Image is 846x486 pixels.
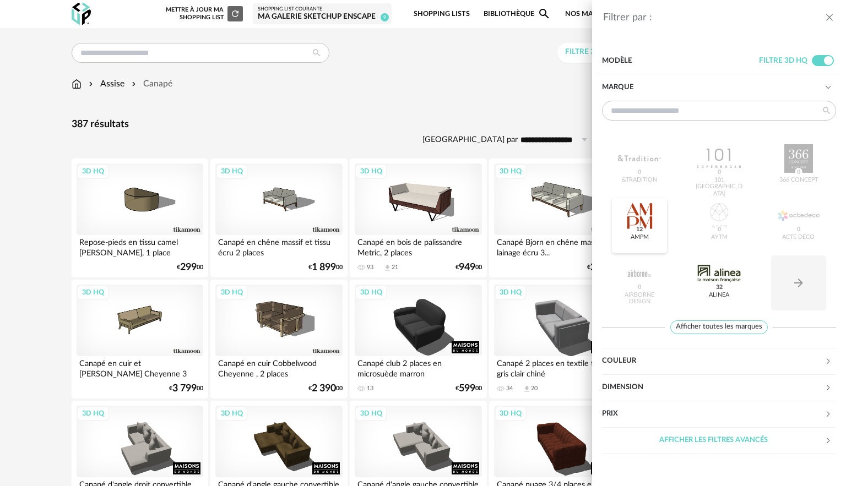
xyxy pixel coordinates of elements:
[602,48,759,74] div: Modèle
[634,226,645,234] span: 12
[602,348,836,375] div: Couleur
[602,374,825,401] div: Dimension
[771,255,826,310] button: Arrow Right icon
[602,375,836,401] div: Dimension
[602,101,836,348] div: Marque
[824,11,835,25] button: close drawer
[602,401,836,428] div: Prix
[603,12,824,24] div: Filtrer par :
[714,283,724,292] span: 32
[670,320,768,334] span: Afficher toutes les marques
[602,427,825,454] div: Afficher les filtres avancés
[709,292,729,299] div: Alinea
[631,234,649,241] div: AMPM
[759,57,807,64] span: Filtre 3D HQ
[602,74,825,101] div: Marque
[602,348,825,374] div: Couleur
[602,74,836,101] div: Marque
[792,279,805,286] span: Arrow Right icon
[602,428,836,454] div: Afficher les filtres avancés
[602,401,825,427] div: Prix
